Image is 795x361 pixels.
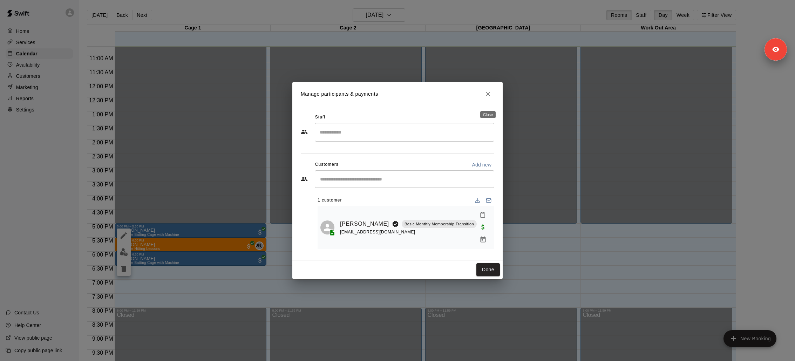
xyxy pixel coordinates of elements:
span: [EMAIL_ADDRESS][DOMAIN_NAME] [340,230,415,234]
div: Silas Cary [320,220,334,234]
p: Add new [472,161,491,168]
svg: Booking Owner [392,220,399,227]
span: Customers [315,159,339,170]
span: 1 customer [318,195,342,206]
div: Start typing to search customers... [315,170,494,188]
svg: Customers [301,176,308,183]
a: [PERSON_NAME] [340,219,389,229]
button: Close [482,88,494,100]
div: Search staff [315,123,494,142]
svg: Staff [301,128,308,135]
div: Close [480,111,496,118]
p: Manage participants & payments [301,90,378,98]
button: Done [476,263,500,276]
button: Manage bookings & payment [477,233,489,246]
button: Download list [472,195,483,206]
span: Staff [315,112,325,123]
button: Add new [469,159,494,170]
button: Email participants [483,195,494,206]
p: Basic Monthly Membership Transition [405,221,474,227]
span: Paid with Credit [477,224,489,230]
button: Mark attendance [477,209,489,221]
